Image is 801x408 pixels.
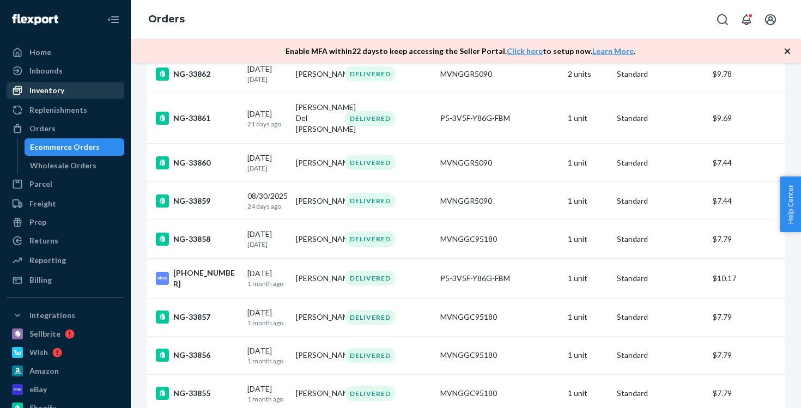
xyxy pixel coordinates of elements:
[156,349,239,362] div: NG-33856
[29,105,87,115] div: Replenishments
[7,44,124,61] a: Home
[29,217,46,228] div: Prep
[7,82,124,99] a: Inventory
[617,234,704,245] p: Standard
[563,336,612,374] td: 1 unit
[617,350,704,361] p: Standard
[440,69,559,80] div: MVNGGR5090
[345,348,396,363] div: DELIVERED
[760,9,781,31] button: Open account menu
[7,252,124,269] a: Reporting
[30,142,100,153] div: Ecommerce Orders
[7,381,124,398] a: eBay
[247,307,288,327] div: [DATE]
[7,325,124,343] a: Sellbrite
[440,388,559,399] div: MVNGGC95180
[440,196,559,206] div: MVNGGR5090
[440,312,559,322] div: MVNGGC95180
[7,175,124,193] a: Parcel
[156,267,239,289] div: [PHONE_NUMBER]
[708,144,785,182] td: $7.44
[345,386,396,401] div: DELIVERED
[292,220,341,258] td: [PERSON_NAME]
[29,198,56,209] div: Freight
[292,182,341,220] td: [PERSON_NAME]
[780,176,801,232] button: Help Center
[292,144,341,182] td: [PERSON_NAME]
[708,182,785,220] td: $7.44
[440,157,559,168] div: MVNGGR5090
[247,191,288,211] div: 08/30/2025
[29,310,75,321] div: Integrations
[440,113,559,124] div: P5-3V5F-Y86G-FBM
[563,144,612,182] td: 1 unit
[708,220,785,258] td: $7.79
[247,268,288,288] div: [DATE]
[247,229,288,249] div: [DATE]
[440,273,559,284] div: P5-3V5F-Y86G-FBM
[247,279,288,288] p: 1 month ago
[156,68,239,81] div: NG-33862
[563,258,612,298] td: 1 unit
[617,196,704,206] p: Standard
[29,366,59,376] div: Amazon
[29,47,51,58] div: Home
[247,394,288,404] p: 1 month ago
[563,182,612,220] td: 1 unit
[617,113,704,124] p: Standard
[7,214,124,231] a: Prep
[7,62,124,80] a: Inbounds
[440,350,559,361] div: MVNGGC95180
[617,273,704,284] p: Standard
[292,258,341,298] td: [PERSON_NAME]
[156,112,239,125] div: NG-33861
[563,93,612,144] td: 1 unit
[507,46,543,56] a: Click here
[30,160,96,171] div: Wholesale Orders
[345,193,396,208] div: DELIVERED
[617,69,704,80] p: Standard
[345,155,396,170] div: DELIVERED
[7,101,124,119] a: Replenishments
[29,255,66,266] div: Reporting
[247,345,288,366] div: [DATE]
[247,153,288,173] div: [DATE]
[440,234,559,245] div: MVNGGC95180
[247,202,288,211] p: 24 days ago
[292,55,341,93] td: [PERSON_NAME]
[29,179,52,190] div: Parcel
[345,310,396,325] div: DELIVERED
[156,387,239,400] div: NG-33855
[29,328,60,339] div: Sellbrite
[247,240,288,249] p: [DATE]
[12,14,58,25] img: Flexport logo
[29,347,48,358] div: Wish
[29,275,52,285] div: Billing
[345,111,396,126] div: DELIVERED
[7,362,124,380] a: Amazon
[29,123,56,134] div: Orders
[156,194,239,208] div: NG-33859
[292,93,341,144] td: [PERSON_NAME] Del [PERSON_NAME]
[708,298,785,336] td: $7.79
[102,9,124,31] button: Close Navigation
[712,9,733,31] button: Open Search Box
[292,336,341,374] td: [PERSON_NAME]
[345,66,396,81] div: DELIVERED
[25,157,125,174] a: Wholesale Orders
[286,46,635,57] p: Enable MFA within 22 days to keep accessing the Seller Portal. to setup now. .
[247,318,288,327] p: 1 month ago
[345,232,396,246] div: DELIVERED
[156,310,239,324] div: NG-33857
[736,9,757,31] button: Open notifications
[29,235,58,246] div: Returns
[292,298,341,336] td: [PERSON_NAME]
[247,119,288,129] p: 21 days ago
[29,85,64,96] div: Inventory
[29,384,47,395] div: eBay
[247,163,288,173] p: [DATE]
[247,383,288,404] div: [DATE]
[247,356,288,366] p: 1 month ago
[345,271,396,285] div: DELIVERED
